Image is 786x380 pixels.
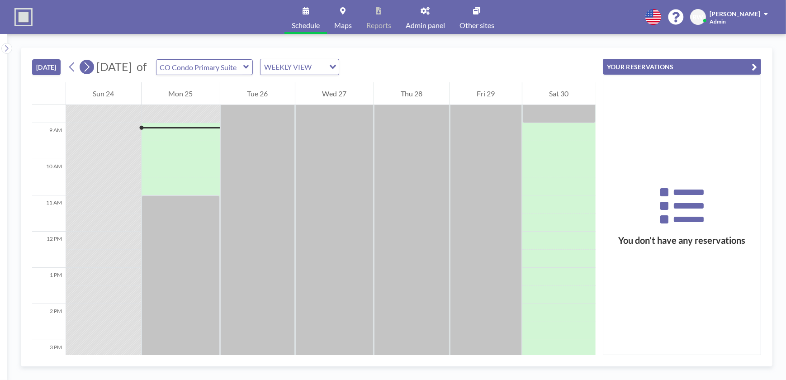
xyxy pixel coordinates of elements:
div: Mon 25 [142,82,220,105]
div: 12 PM [32,232,66,268]
div: 8 AM [32,87,66,123]
div: 9 AM [32,123,66,159]
div: Thu 28 [374,82,450,105]
span: Other sites [459,22,494,29]
div: Tue 26 [220,82,295,105]
span: Admin panel [406,22,445,29]
span: BW [693,13,704,21]
div: 3 PM [32,340,66,376]
span: [DATE] [96,60,132,73]
input: CO Condo Primary Suite [156,60,243,75]
div: Sun 24 [66,82,141,105]
input: Search for option [314,61,324,73]
div: 11 AM [32,195,66,232]
div: Sat 30 [522,82,596,105]
img: organization-logo [14,8,33,26]
div: Wed 27 [295,82,374,105]
span: Schedule [292,22,320,29]
span: Admin [710,18,726,25]
button: [DATE] [32,59,61,75]
div: Fri 29 [450,82,522,105]
span: [PERSON_NAME] [710,10,760,18]
span: Maps [334,22,352,29]
div: 2 PM [32,304,66,340]
span: WEEKLY VIEW [262,61,313,73]
button: YOUR RESERVATIONS [603,59,761,75]
div: Search for option [260,59,339,75]
span: Reports [366,22,391,29]
h3: You don’t have any reservations [603,235,761,246]
span: of [137,60,147,74]
div: 1 PM [32,268,66,304]
div: 10 AM [32,159,66,195]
